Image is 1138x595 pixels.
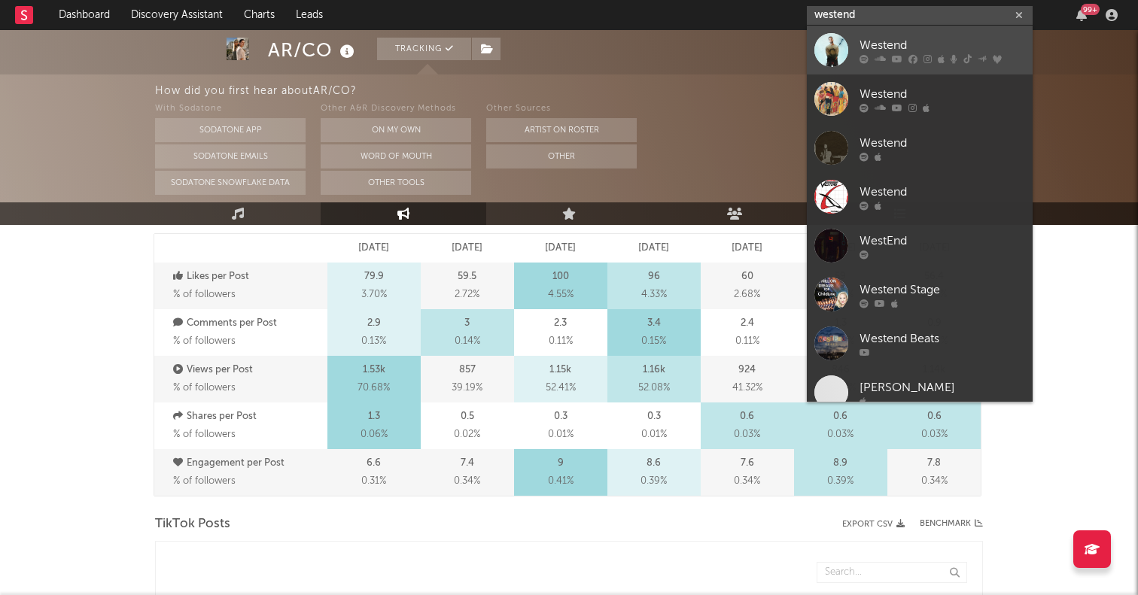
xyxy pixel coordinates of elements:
p: 2.9 [367,314,381,332]
p: 0.5 [461,408,474,426]
div: Other A&R Discovery Methods [321,100,471,118]
span: 0.31 % [361,472,386,490]
span: 52.41 % [546,379,576,397]
span: 70.68 % [358,379,390,397]
p: [DATE] [732,239,762,257]
div: AR/CO [268,38,358,62]
span: 0.03 % [827,426,853,444]
span: % of followers [173,476,236,486]
span: 0.15 % [641,332,666,351]
span: 0.14 % [455,332,480,351]
div: 99 + [1081,4,1100,15]
button: On My Own [321,118,471,142]
button: 99+ [1076,9,1087,21]
span: % of followers [173,430,236,439]
p: 1.3 [368,408,380,426]
div: Westend [860,134,1025,152]
input: Search for artists [807,6,1033,25]
button: Word Of Mouth [321,144,471,168]
span: 0.34 % [454,472,480,490]
p: 100 [552,268,569,286]
p: Engagement per Post [173,454,324,472]
a: Westend [807,172,1033,221]
p: 0.6 [740,408,754,426]
span: 4.55 % [548,286,574,304]
a: [PERSON_NAME] [807,368,1033,417]
span: 2.68 % [734,286,760,304]
div: Benchmark [920,515,983,533]
span: 0.34 % [921,472,948,490]
p: 1.53k [363,361,385,379]
p: 924 [738,361,756,379]
button: Tracking [377,38,471,60]
span: 39.19 % [452,379,482,397]
p: 0.3 [647,408,661,426]
p: 7.4 [461,454,474,472]
button: Sodatone App [155,118,306,142]
p: [DATE] [452,239,482,257]
div: How did you first hear about AR/CO ? [155,82,1138,100]
div: Westend [860,183,1025,201]
p: 8.9 [833,454,847,472]
div: With Sodatone [155,100,306,118]
button: Artist on Roster [486,118,637,142]
a: WestEnd [807,221,1033,270]
p: [DATE] [358,239,389,257]
p: Likes per Post [173,268,324,286]
a: Westend Beats [807,319,1033,368]
a: Westend [807,123,1033,172]
p: 1.15k [549,361,571,379]
p: [DATE] [545,239,576,257]
div: Westend [860,85,1025,103]
span: 0.34 % [734,472,760,490]
p: Views per Post [173,361,324,379]
div: Westend Beats [860,329,1025,348]
p: 96 [648,268,660,286]
span: 0.01 % [548,426,574,444]
span: % of followers [173,336,236,346]
div: Westend Stage [860,281,1025,299]
span: 41.32 % [732,379,762,397]
button: Other [486,144,637,168]
p: 9 [558,454,564,472]
a: Westend [807,26,1033,74]
span: TikTok Posts [155,515,230,533]
p: 7.6 [741,454,754,472]
p: 3 [464,314,470,332]
p: 3.4 [647,314,661,332]
button: Other Tools [321,171,471,195]
span: 0.03 % [921,426,948,444]
span: 52.08 % [638,379,670,397]
p: 79.9 [364,268,384,286]
div: Westend [860,36,1025,54]
a: Westend Stage [807,270,1033,319]
span: 0.03 % [734,426,760,444]
span: 0.11 % [549,332,573,351]
p: Comments per Post [173,314,324,332]
p: 1.16k [643,361,665,379]
span: 0.39 % [641,472,667,490]
p: 0.6 [927,408,942,426]
p: 7.8 [927,454,941,472]
span: 4.33 % [641,286,667,304]
p: 2.3 [554,314,567,332]
button: Sodatone Emails [155,144,306,168]
div: Other Sources [486,100,637,118]
p: 60 [741,268,753,286]
p: 59.5 [458,268,476,286]
p: [DATE] [638,239,669,257]
div: [PERSON_NAME] [860,378,1025,396]
span: % of followers [173,290,236,299]
span: 3.70 % [361,286,387,304]
p: Shares per Post [173,408,324,426]
span: 0.01 % [641,426,667,444]
div: WestEnd [860,232,1025,250]
button: Export CSV [842,520,905,529]
p: 0.3 [554,408,567,426]
span: 2.72 % [455,286,479,304]
span: % of followers [173,383,236,393]
p: 0.6 [833,408,847,426]
button: Sodatone Snowflake Data [155,171,306,195]
span: 0.02 % [454,426,480,444]
span: 0.06 % [361,426,388,444]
